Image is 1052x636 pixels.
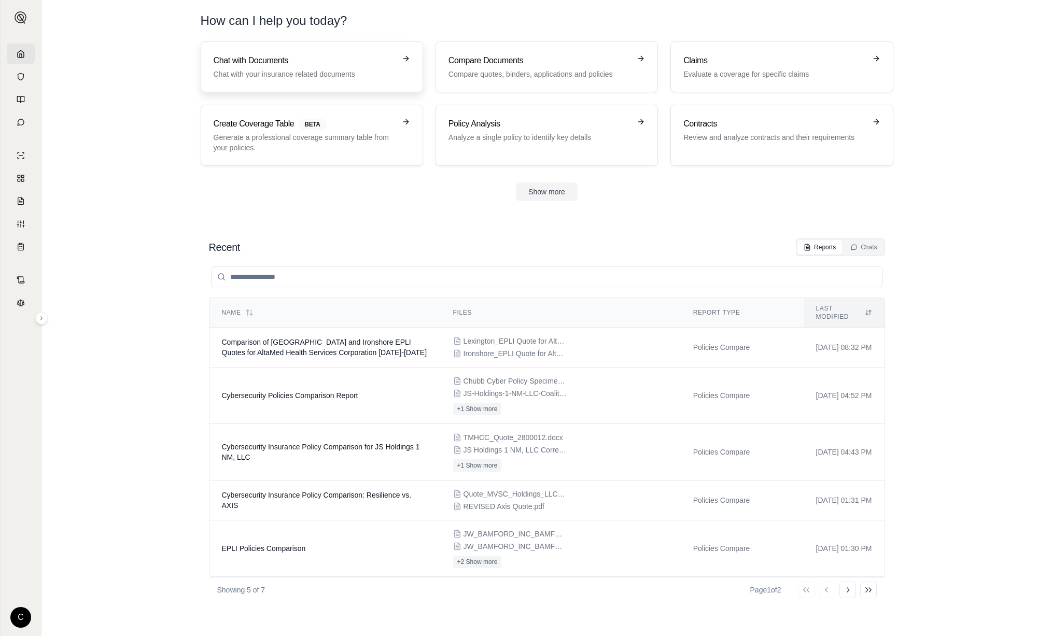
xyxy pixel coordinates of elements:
[464,501,544,512] span: REVISED Axis Quote.pdf
[670,105,893,166] a: ContractsReview and analyze contracts and their requirements
[7,89,35,110] a: Prompt Library
[516,182,578,201] button: Show more
[464,489,567,499] span: Quote_MVSC_Holdings_LLC_2025_04_09_2035.pdf
[201,12,893,29] h1: How can I help you today?
[35,312,48,324] button: Expand sidebar
[681,480,804,520] td: Policies Compare
[464,432,563,443] span: TMHCC_Quote_2800012.docx
[441,298,681,328] th: Files
[214,69,396,79] p: Chat with your insurance related documents
[222,491,412,510] span: Cybersecurity Insurance Policy Comparison: Resilience vs. AXIS
[222,391,358,400] span: Cybersecurity Policies Comparison Report
[209,240,240,255] h2: Recent
[464,541,567,552] span: JW_BAMFORD_INC_BAMFORD_TR__SPECIMEN_ENDORSEMENTS.pdf
[7,168,35,189] a: Policy Comparisons
[804,328,885,368] td: [DATE] 08:32 PM
[201,41,423,92] a: Chat with DocumentsChat with your insurance related documents
[797,240,842,255] button: Reports
[750,585,781,595] div: Page 1 of 2
[7,145,35,166] a: Single Policy
[683,54,865,67] h3: Claims
[844,240,883,255] button: Chats
[448,132,630,143] p: Analyze a single policy to identify key details
[681,424,804,480] td: Policies Compare
[448,54,630,67] h3: Compare Documents
[7,66,35,87] a: Documents Vault
[681,368,804,424] td: Policies Compare
[804,520,885,577] td: [DATE] 01:30 PM
[453,459,502,472] button: +1 Show more
[7,214,35,234] a: Custom Report
[214,118,396,130] h3: Create Coverage Table
[804,424,885,480] td: [DATE] 04:43 PM
[850,243,877,251] div: Chats
[464,388,567,399] span: JS-Holdings-1-NM-LLC-Coalition-Specimen-Policy-067400.pdf
[7,270,35,290] a: Contract Analysis
[214,132,396,153] p: Generate a professional coverage summary table from your policies.
[804,243,836,251] div: Reports
[222,443,420,461] span: Cybersecurity Insurance Policy Comparison for JS Holdings 1 NM, LLC
[464,445,567,455] span: JS Holdings 1 NM, LLC Corrected Cyber Quote.pdf
[7,44,35,64] a: Home
[464,376,567,386] span: Chubb Cyber Policy Specimen.pdf
[222,338,427,357] span: Comparison of Lexington and Ironshore EPLI Quotes for AltaMed Health Services Corporation 2025-2026
[683,132,865,143] p: Review and analyze contracts and their requirements
[436,41,658,92] a: Compare DocumentsCompare quotes, binders, applications and policies
[464,529,567,539] span: JW_BAMFORD_INC_BAMFORD_TR__QUOTE_LETTER.pdf
[222,544,306,553] span: EPLI Policies Comparison
[816,304,872,321] div: Last modified
[681,520,804,577] td: Policies Compare
[214,54,396,67] h3: Chat with Documents
[683,118,865,130] h3: Contracts
[217,585,265,595] p: Showing 5 of 7
[298,119,326,130] span: BETA
[681,328,804,368] td: Policies Compare
[804,480,885,520] td: [DATE] 01:31 PM
[10,607,31,628] div: C
[7,292,35,313] a: Legal Search Engine
[670,41,893,92] a: ClaimsEvaluate a coverage for specific claims
[453,556,502,568] button: +2 Show more
[10,7,31,28] button: Expand sidebar
[464,348,567,359] span: Ironshore_EPLI Quote for AltaMed 2025 (002).pdf
[436,105,658,166] a: Policy AnalysisAnalyze a single policy to identify key details
[681,298,804,328] th: Report Type
[7,191,35,211] a: Claim Coverage
[7,112,35,133] a: Chat
[464,336,567,346] span: Lexington_EPLI Quote for AltaMed 2025.pdf
[448,69,630,79] p: Compare quotes, binders, applications and policies
[222,308,428,317] div: Name
[453,403,502,415] button: +1 Show more
[804,368,885,424] td: [DATE] 04:52 PM
[15,11,27,24] img: Expand sidebar
[7,236,35,257] a: Coverage Table
[448,118,630,130] h3: Policy Analysis
[201,105,423,166] a: Create Coverage TableBETAGenerate a professional coverage summary table from your policies.
[683,69,865,79] p: Evaluate a coverage for specific claims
